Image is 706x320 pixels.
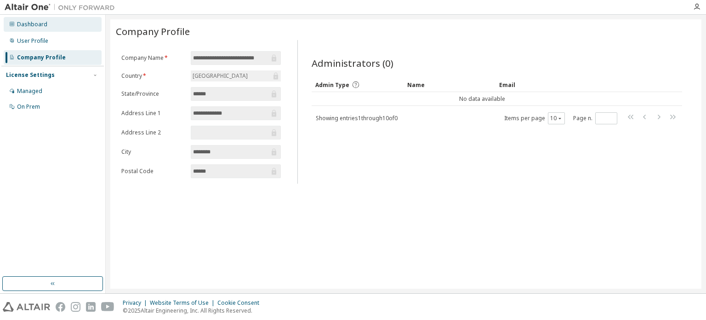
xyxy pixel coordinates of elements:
div: Privacy [123,299,150,307]
label: City [121,148,185,156]
div: License Settings [6,71,55,79]
div: Website Terms of Use [150,299,217,307]
span: Items per page [504,112,565,124]
label: Address Line 1 [121,110,185,117]
button: 10 [550,115,563,122]
img: instagram.svg [71,302,80,312]
img: linkedin.svg [86,302,96,312]
img: youtube.svg [101,302,114,312]
td: No data available [312,92,653,106]
label: State/Province [121,90,185,98]
div: User Profile [17,37,48,45]
div: On Prem [17,103,40,111]
div: Cookie Consent [217,299,265,307]
img: facebook.svg [56,302,65,312]
div: Email [499,77,584,92]
label: Postal Code [121,168,185,175]
div: Managed [17,87,42,95]
label: Company Name [121,54,185,62]
span: Company Profile [116,25,190,38]
div: Dashboard [17,21,47,28]
img: Altair One [5,3,120,12]
div: Name [407,77,492,92]
img: altair_logo.svg [3,302,50,312]
span: Showing entries 1 through 10 of 0 [316,114,398,122]
label: Address Line 2 [121,129,185,136]
span: Page n. [573,112,617,124]
div: [GEOGRAPHIC_DATA] [191,71,249,81]
label: Country [121,72,185,80]
div: Company Profile [17,54,66,61]
span: Administrators (0) [312,57,393,70]
p: © 2025 Altair Engineering, Inc. All Rights Reserved. [123,307,265,314]
div: [GEOGRAPHIC_DATA] [191,70,281,81]
span: Admin Type [315,81,349,89]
